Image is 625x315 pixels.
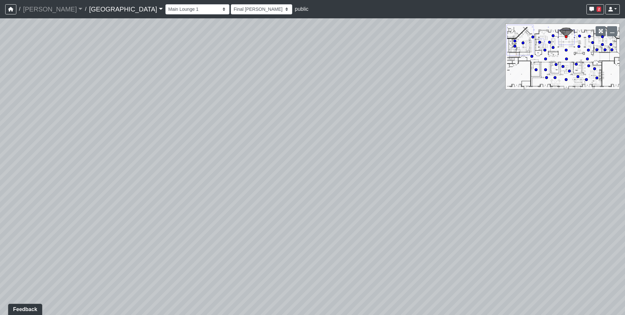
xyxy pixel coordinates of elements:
[597,7,601,12] span: 2
[89,3,162,16] a: [GEOGRAPHIC_DATA]
[5,302,43,315] iframe: Ybug feedback widget
[295,6,309,12] span: public
[586,4,604,14] button: 2
[16,3,23,16] span: /
[23,3,82,16] a: [PERSON_NAME]
[82,3,89,16] span: /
